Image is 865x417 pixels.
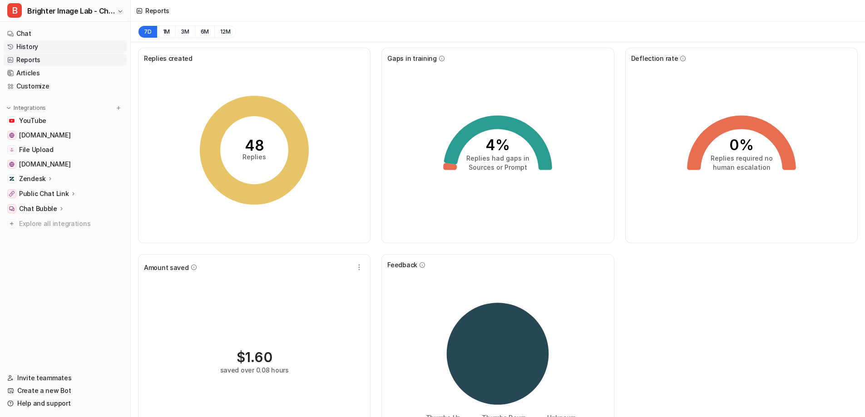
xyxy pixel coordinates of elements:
tspan: Replies required no [710,154,772,162]
p: Integrations [14,104,46,112]
img: File Upload [9,147,15,152]
img: YouTube [9,118,15,123]
a: brighterimagelab.com[DOMAIN_NAME] [4,158,127,171]
tspan: 0% [729,136,754,154]
img: Chat Bubble [9,206,15,211]
span: [DOMAIN_NAME] [19,131,70,140]
a: Invite teammates [4,372,127,384]
a: Chat [4,27,127,40]
span: Deflection rate [631,54,678,63]
p: Zendesk [19,174,46,183]
tspan: 4% [485,136,510,154]
tspan: Replies had gaps in [466,154,529,162]
button: Integrations [4,103,49,113]
a: History [4,40,127,53]
a: YouTubeYouTube [4,114,127,127]
a: Reports [4,54,127,66]
div: Reports [145,6,169,15]
img: shop.brighterimagelab.com [9,132,15,138]
span: Amount saved [144,263,189,272]
a: Customize [4,80,127,93]
button: 7D [138,25,157,38]
div: $ [237,349,272,365]
span: Replies created [144,54,193,63]
span: Feedback [387,260,417,270]
tspan: 48 [245,137,264,154]
a: Explore all integrations [4,217,127,230]
a: File UploadFile Upload [4,143,127,156]
span: 1.60 [245,349,272,365]
img: expand menu [5,105,12,111]
span: YouTube [19,116,46,125]
img: Zendesk [9,176,15,182]
span: [DOMAIN_NAME] [19,160,70,169]
span: File Upload [19,145,54,154]
img: explore all integrations [7,219,16,228]
a: Create a new Bot [4,384,127,397]
span: B [7,3,22,18]
button: 12M [214,25,236,38]
span: Gaps in training [387,54,437,63]
a: shop.brighterimagelab.com[DOMAIN_NAME] [4,129,127,142]
a: Help and support [4,397,127,410]
span: Brighter Image Lab - Chat [27,5,115,17]
button: 3M [175,25,195,38]
a: Articles [4,67,127,79]
button: 1M [157,25,176,38]
img: brighterimagelab.com [9,162,15,167]
p: Chat Bubble [19,204,57,213]
div: saved over 0.08 hours [220,365,289,375]
span: Explore all integrations [19,216,123,231]
button: 6M [195,25,215,38]
p: Public Chat Link [19,189,69,198]
img: menu_add.svg [115,105,122,111]
img: Public Chat Link [9,191,15,196]
tspan: Sources or Prompt [469,163,527,171]
tspan: Replies [242,153,266,161]
tspan: human escalation [712,163,770,171]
